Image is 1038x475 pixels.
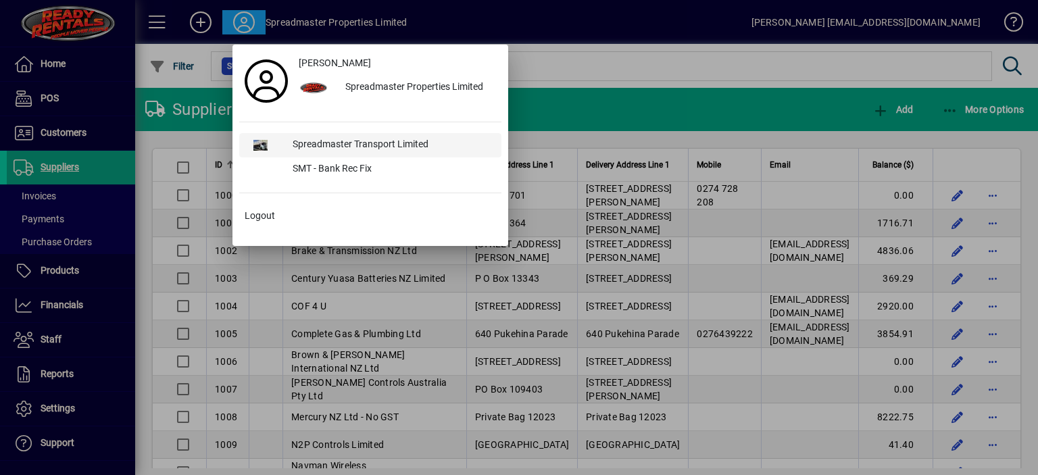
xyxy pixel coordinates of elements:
[282,157,501,182] div: SMT - Bank Rec Fix
[239,204,501,228] button: Logout
[245,209,275,223] span: Logout
[239,157,501,182] button: SMT - Bank Rec Fix
[299,56,371,70] span: [PERSON_NAME]
[239,133,501,157] button: Spreadmaster Transport Limited
[293,51,501,76] a: [PERSON_NAME]
[239,69,293,93] a: Profile
[293,76,501,100] button: Spreadmaster Properties Limited
[335,76,501,100] div: Spreadmaster Properties Limited
[282,133,501,157] div: Spreadmaster Transport Limited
